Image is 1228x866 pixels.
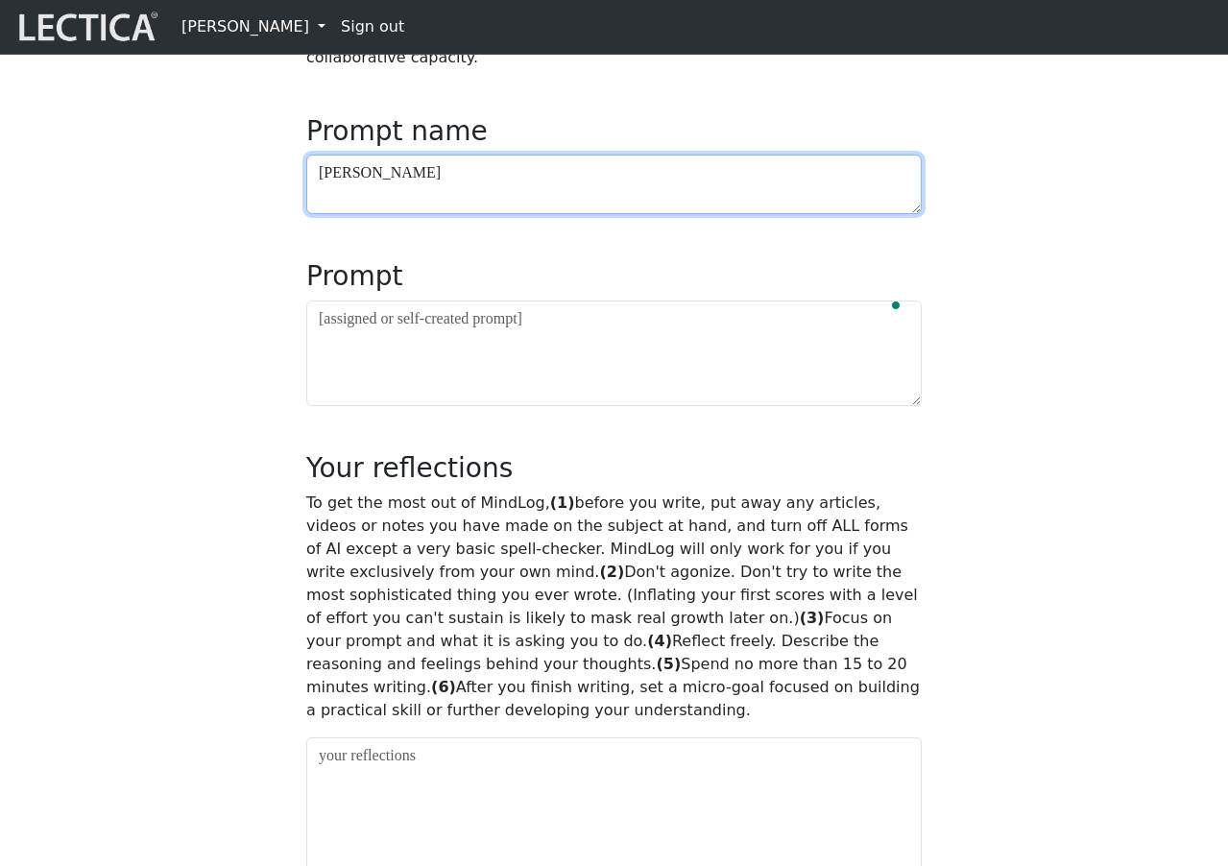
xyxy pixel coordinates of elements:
h3: Prompt [306,260,922,293]
h3: Your reflections [306,452,922,485]
strong: (3) [800,609,825,627]
h3: Prompt name [306,115,922,148]
strong: (2) [599,563,624,581]
strong: (5) [656,655,681,673]
strong: (1) [550,493,575,512]
a: Sign out [333,8,412,46]
strong: (4) [647,632,672,650]
img: lecticalive [14,9,158,45]
p: To get the most out of MindLog, before you write, put away any articles, videos or notes you have... [306,492,922,722]
textarea: To enrich screen reader interactions, please activate Accessibility in Grammarly extension settings [306,155,922,214]
strong: (6) [431,678,456,696]
a: [PERSON_NAME] [174,8,333,46]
